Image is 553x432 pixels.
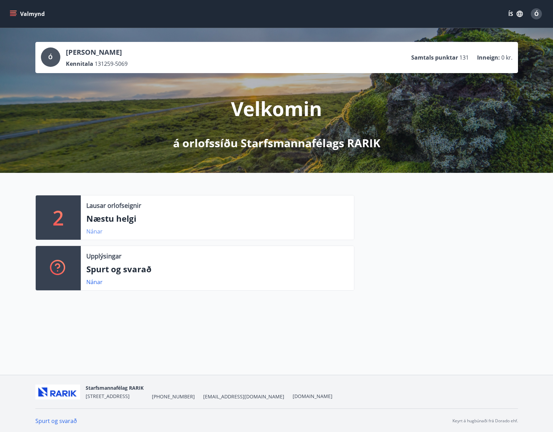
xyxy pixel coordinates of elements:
img: ZmrgJ79bX6zJLXUGuSjrUVyxXxBt3QcBuEz7Nz1t.png [35,385,80,399]
span: [STREET_ADDRESS] [86,393,130,399]
a: [DOMAIN_NAME] [293,393,332,399]
span: 131259-5069 [95,60,128,68]
p: Upplýsingar [86,252,121,261]
p: Samtals punktar [411,54,458,61]
a: Nánar [86,228,103,235]
p: Velkomin [231,95,322,122]
p: á orlofssíðu Starfsmannafélags RARIK [173,135,380,151]
p: Spurt og svarað [86,263,348,275]
p: Næstu helgi [86,213,348,224]
span: Starfsmannafélag RARIK [86,385,144,391]
span: 131 [459,54,469,61]
p: 2 [53,204,64,231]
button: Ó [528,6,545,22]
a: Nánar [86,278,103,286]
button: ÍS [504,8,527,20]
span: Ó [534,10,539,18]
span: [EMAIL_ADDRESS][DOMAIN_NAME] [203,393,284,400]
p: Inneign : [477,54,500,61]
p: Kennitala [66,60,93,68]
button: menu [8,8,47,20]
p: [PERSON_NAME] [66,47,128,57]
a: Spurt og svarað [35,417,77,425]
span: Ó [48,53,53,61]
p: Lausar orlofseignir [86,201,141,210]
p: Keyrt á hugbúnaði frá Dorado ehf. [452,418,518,424]
span: [PHONE_NUMBER] [152,393,195,400]
span: 0 kr. [501,54,512,61]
